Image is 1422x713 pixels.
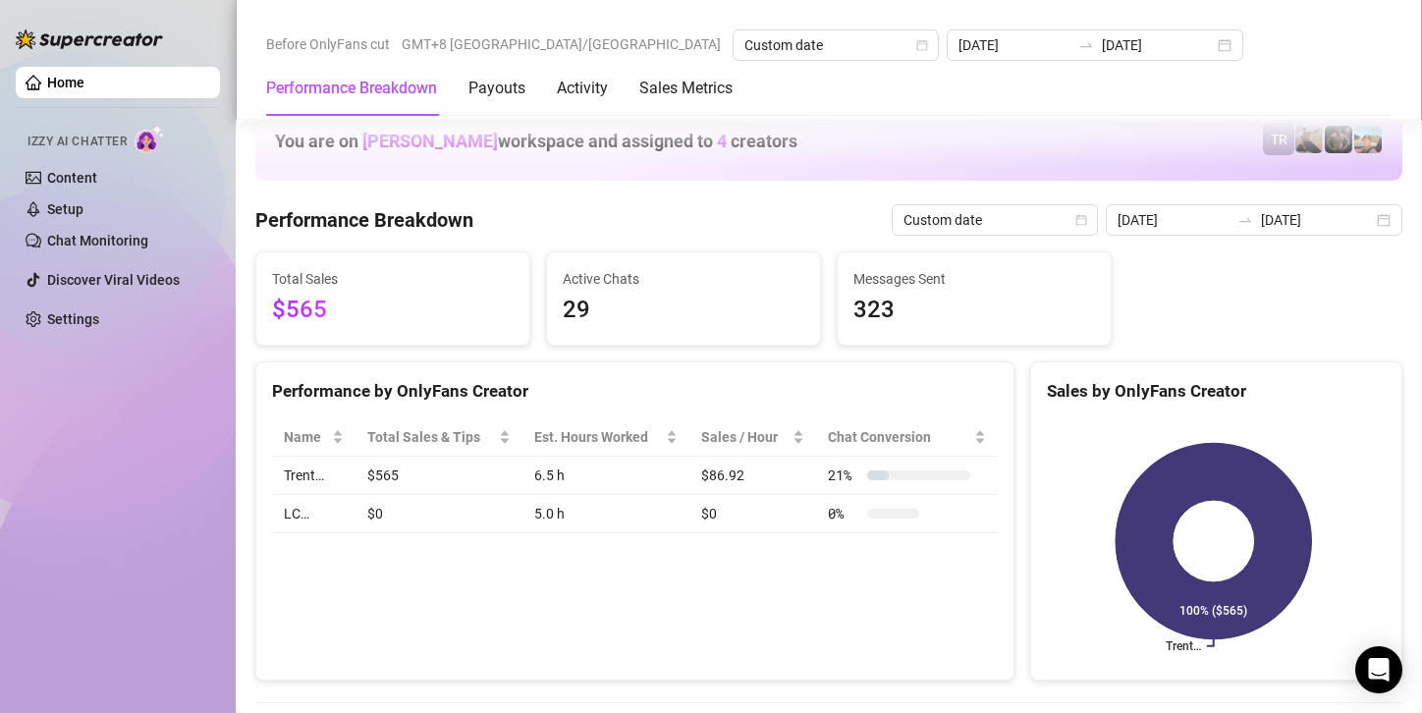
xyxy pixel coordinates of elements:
[355,418,522,457] th: Total Sales & Tips
[1078,37,1094,53] span: swap-right
[1047,378,1386,405] div: Sales by OnlyFans Creator
[135,125,165,153] img: AI Chatter
[563,268,804,290] span: Active Chats
[828,503,859,524] span: 0 %
[47,75,84,90] a: Home
[272,378,998,405] div: Performance by OnlyFans Creator
[255,206,473,234] h4: Performance Breakdown
[266,29,390,59] span: Before OnlyFans cut
[903,205,1086,235] span: Custom date
[47,170,97,186] a: Content
[1271,129,1287,150] span: TR
[47,233,148,248] a: Chat Monitoring
[563,292,804,329] span: 29
[1118,209,1230,231] input: Start date
[534,426,663,448] div: Est. Hours Worked
[266,77,437,100] div: Performance Breakdown
[362,131,498,151] span: [PERSON_NAME]
[272,457,355,495] td: Trent…
[402,29,721,59] span: GMT+8 [GEOGRAPHIC_DATA]/[GEOGRAPHIC_DATA]
[717,131,727,151] span: 4
[816,418,998,457] th: Chat Conversion
[1102,34,1214,56] input: End date
[958,34,1070,56] input: Start date
[355,495,522,533] td: $0
[522,457,690,495] td: 6.5 h
[1355,646,1402,693] div: Open Intercom Messenger
[272,268,514,290] span: Total Sales
[468,77,525,100] div: Payouts
[828,426,970,448] span: Chat Conversion
[1325,126,1352,153] img: Trent
[1295,126,1323,153] img: LC
[272,495,355,533] td: LC…
[367,426,495,448] span: Total Sales & Tips
[1237,212,1253,228] span: swap-right
[639,77,733,100] div: Sales Metrics
[828,465,859,486] span: 21 %
[1261,209,1373,231] input: End date
[522,495,690,533] td: 5.0 h
[689,457,816,495] td: $86.92
[1354,126,1382,153] img: Zach
[744,30,927,60] span: Custom date
[1237,212,1253,228] span: to
[853,268,1095,290] span: Messages Sent
[272,292,514,329] span: $565
[355,457,522,495] td: $565
[16,29,163,49] img: logo-BBDzfeDw.svg
[27,133,127,151] span: Izzy AI Chatter
[47,201,83,217] a: Setup
[47,272,180,288] a: Discover Viral Videos
[689,495,816,533] td: $0
[1078,37,1094,53] span: to
[1166,639,1201,653] text: Trent…
[701,426,789,448] span: Sales / Hour
[272,418,355,457] th: Name
[557,77,608,100] div: Activity
[916,39,928,51] span: calendar
[275,131,797,152] h1: You are on workspace and assigned to creators
[47,311,99,327] a: Settings
[284,426,328,448] span: Name
[1075,214,1087,226] span: calendar
[689,418,816,457] th: Sales / Hour
[853,292,1095,329] span: 323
